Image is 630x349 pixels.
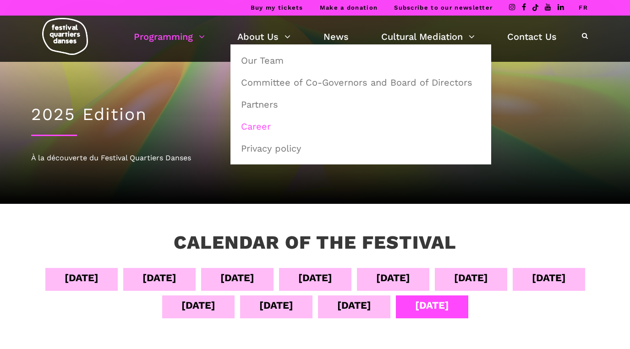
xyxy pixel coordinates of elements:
a: Programming [134,29,205,44]
a: Committee of Co-Governors and Board of Directors [236,72,486,93]
h3: Calendar of the Festival [174,231,456,254]
a: Cultural Mediation [381,29,475,44]
div: [DATE] [532,270,566,286]
a: Contact Us [507,29,557,44]
a: Our Team [236,50,486,71]
a: Privacy policy [236,138,486,159]
a: Make a donation [320,4,378,11]
a: Partners [236,94,486,115]
a: Subscribe to our newsletter [394,4,493,11]
h1: 2025 Edition [31,104,599,125]
div: [DATE] [376,270,410,286]
div: [DATE] [454,270,488,286]
div: [DATE] [220,270,254,286]
div: [DATE] [415,297,449,313]
div: À la découverte du Festival Quartiers Danses [31,152,599,164]
div: [DATE] [298,270,332,286]
img: logo-fqd-med [42,18,88,55]
a: About Us [237,29,290,44]
div: [DATE] [65,270,99,286]
a: Career [236,116,486,137]
a: Buy my tickets [251,4,303,11]
a: FR [579,4,588,11]
a: News [323,29,349,44]
div: [DATE] [337,297,371,313]
div: [DATE] [259,297,293,313]
div: [DATE] [142,270,176,286]
div: [DATE] [181,297,215,313]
